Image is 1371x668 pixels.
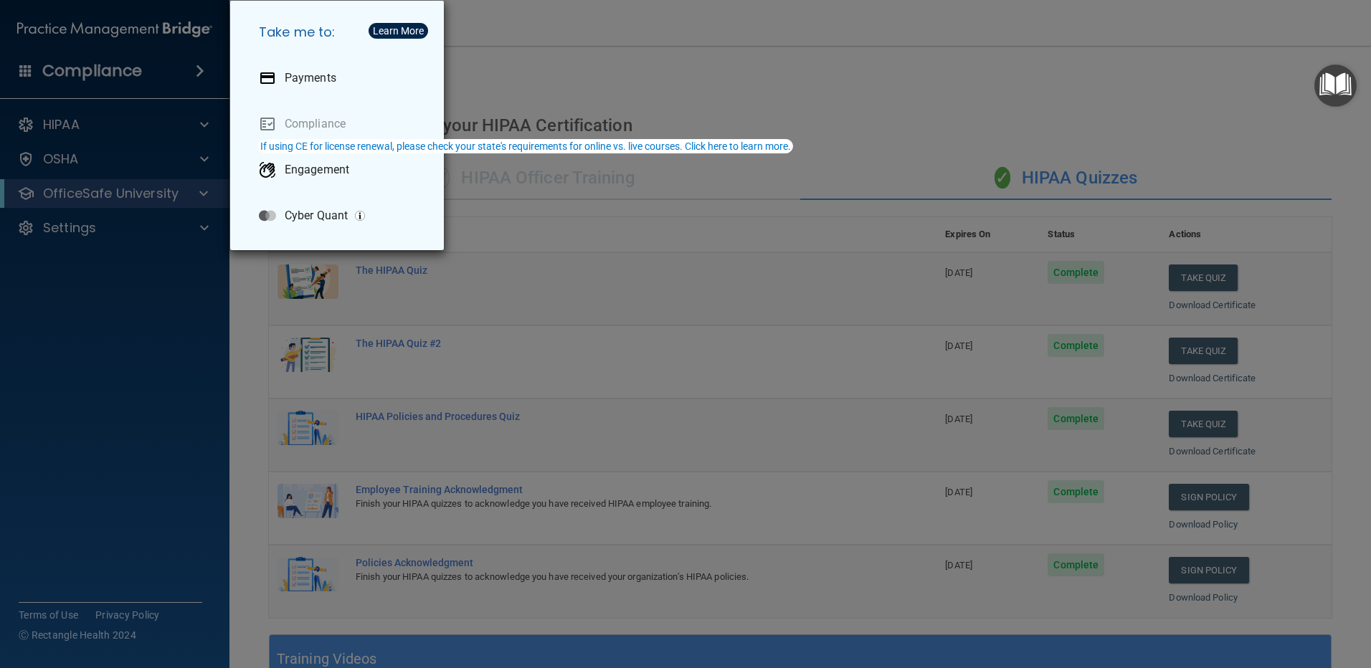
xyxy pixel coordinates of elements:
[1314,65,1357,107] button: Open Resource Center
[247,150,432,190] a: Engagement
[285,71,336,85] p: Payments
[258,139,793,153] button: If using CE for license renewal, please check your state's requirements for online vs. live cours...
[285,209,348,223] p: Cyber Quant
[369,23,428,39] button: Learn More
[247,58,432,98] a: Payments
[285,163,349,177] p: Engagement
[247,12,432,52] h5: Take me to:
[373,26,424,36] div: Learn More
[260,141,791,151] div: If using CE for license renewal, please check your state's requirements for online vs. live cours...
[247,104,432,144] a: Compliance
[247,196,432,236] a: Cyber Quant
